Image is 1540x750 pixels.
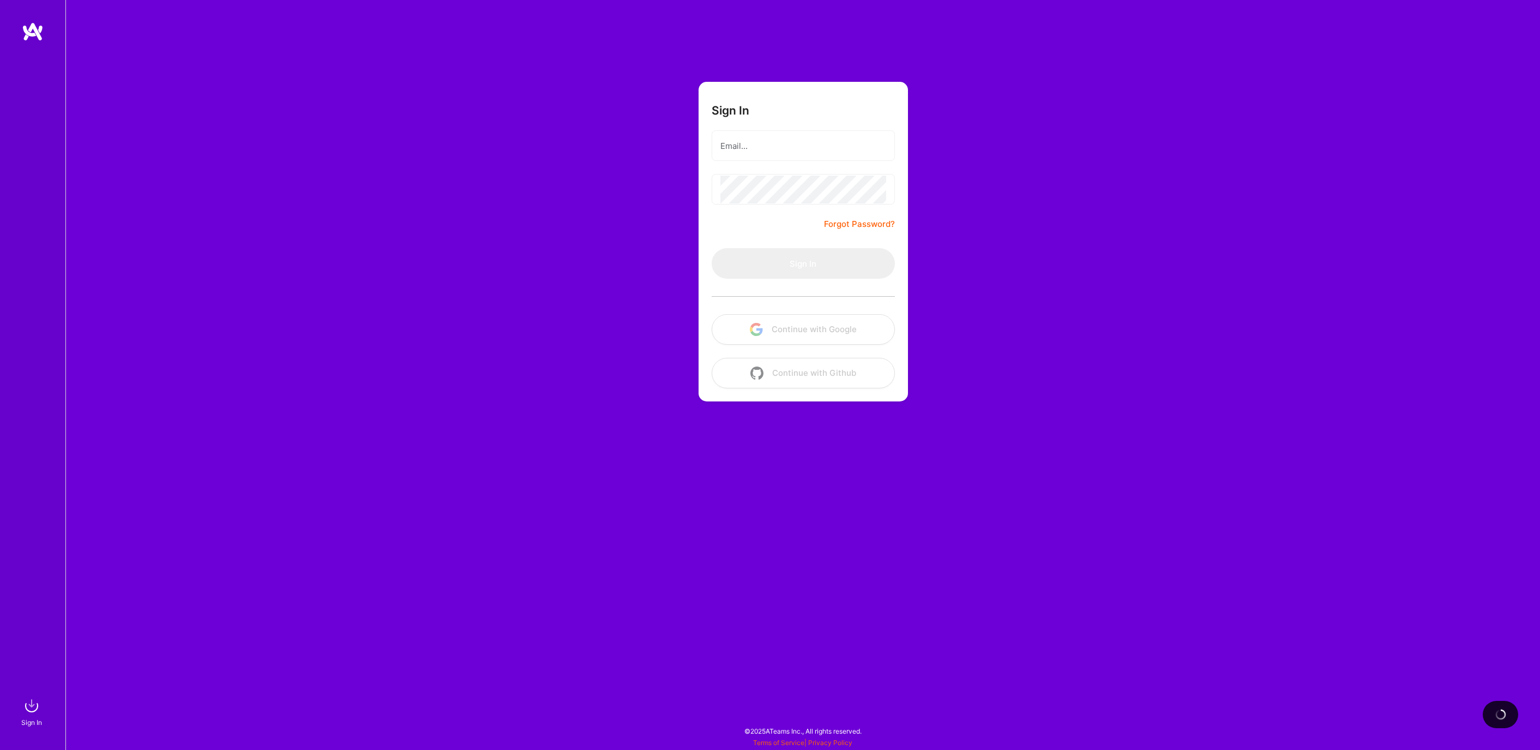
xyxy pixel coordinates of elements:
[808,739,852,747] a: Privacy Policy
[712,314,895,345] button: Continue with Google
[750,323,763,336] img: icon
[21,717,42,728] div: Sign In
[21,695,43,717] img: sign in
[824,218,895,231] a: Forgot Password?
[720,132,886,160] input: Email...
[1493,707,1508,722] img: loading
[712,358,895,388] button: Continue with Github
[753,739,804,747] a: Terms of Service
[753,739,852,747] span: |
[65,717,1540,745] div: © 2025 ATeams Inc., All rights reserved.
[712,104,749,117] h3: Sign In
[23,695,43,728] a: sign inSign In
[712,248,895,279] button: Sign In
[22,22,44,41] img: logo
[750,367,763,380] img: icon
